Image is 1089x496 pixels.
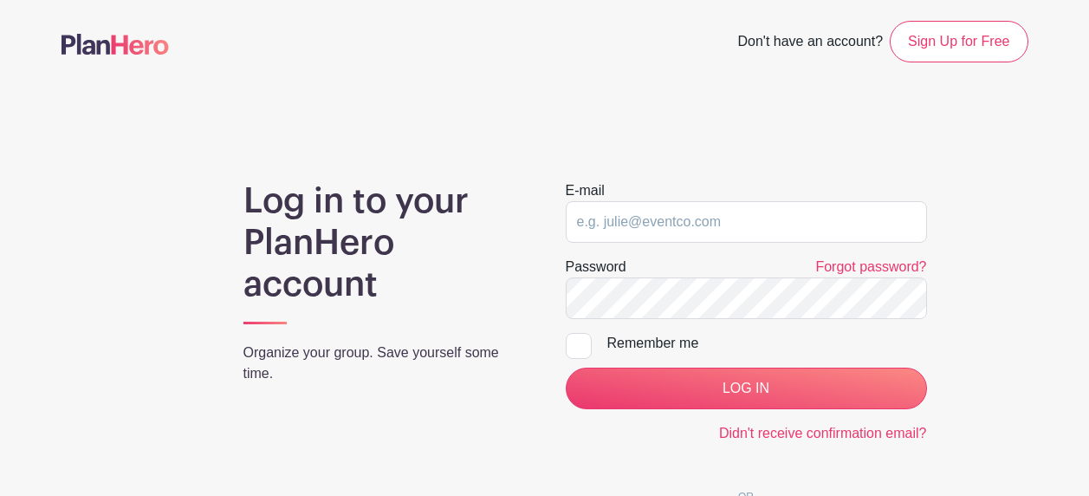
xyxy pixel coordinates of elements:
[243,343,524,384] p: Organize your group. Save yourself some time.
[815,259,926,274] a: Forgot password?
[62,34,169,55] img: logo-507f7623f17ff9eddc593b1ce0a138ce2505c220e1c5a4e2b4648c50719b7d32.svg
[566,257,626,277] label: Password
[566,201,927,243] input: e.g. julie@eventco.com
[890,21,1027,62] a: Sign Up for Free
[566,180,605,201] label: E-mail
[719,426,927,441] a: Didn't receive confirmation email?
[566,368,927,409] input: LOG IN
[243,180,524,305] h1: Log in to your PlanHero account
[607,333,927,354] div: Remember me
[737,24,883,62] span: Don't have an account?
